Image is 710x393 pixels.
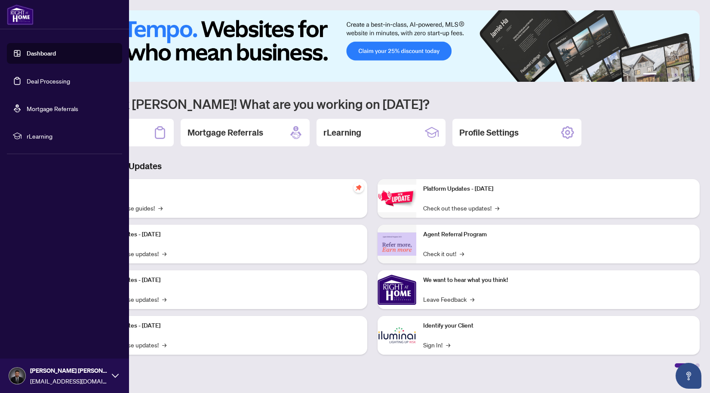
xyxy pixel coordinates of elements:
span: → [162,249,166,258]
button: 6 [688,73,691,77]
a: Deal Processing [27,77,70,85]
a: Leave Feedback→ [423,294,474,304]
span: [PERSON_NAME] [PERSON_NAME] [30,366,108,375]
button: 1 [643,73,657,77]
img: Identify your Client [378,316,416,355]
span: → [460,249,464,258]
span: → [446,340,450,350]
span: → [162,294,166,304]
p: Identify your Client [423,321,693,331]
span: → [162,340,166,350]
p: Platform Updates - [DATE] [423,184,693,194]
span: → [495,203,499,213]
button: 2 [660,73,664,77]
p: Platform Updates - [DATE] [90,321,360,331]
h2: rLearning [323,127,361,139]
a: Sign In!→ [423,340,450,350]
p: Platform Updates - [DATE] [90,275,360,285]
a: Check it out!→ [423,249,464,258]
img: Profile Icon [9,368,25,384]
h2: Profile Settings [459,127,519,139]
a: Mortgage Referrals [27,105,78,112]
span: → [470,294,474,304]
p: We want to hear what you think! [423,275,693,285]
h1: Welcome back [PERSON_NAME]! What are you working on [DATE]? [45,96,700,112]
button: Open asap [676,363,701,389]
h3: Brokerage & Industry Updates [45,160,700,172]
span: [EMAIL_ADDRESS][DOMAIN_NAME] [30,376,108,386]
h2: Mortgage Referrals [187,127,263,139]
img: logo [7,4,34,25]
p: Platform Updates - [DATE] [90,230,360,239]
a: Check out these updates!→ [423,203,499,213]
img: Platform Updates - June 23, 2025 [378,185,416,212]
button: 3 [667,73,670,77]
img: Slide 0 [45,10,700,82]
a: Dashboard [27,50,56,57]
button: 4 [674,73,677,77]
span: pushpin [353,183,364,193]
p: Agent Referral Program [423,230,693,239]
img: We want to hear what you think! [378,270,416,309]
img: Agent Referral Program [378,232,416,256]
p: Self-Help [90,184,360,194]
button: 5 [681,73,684,77]
span: rLearning [27,131,116,141]
span: → [158,203,163,213]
